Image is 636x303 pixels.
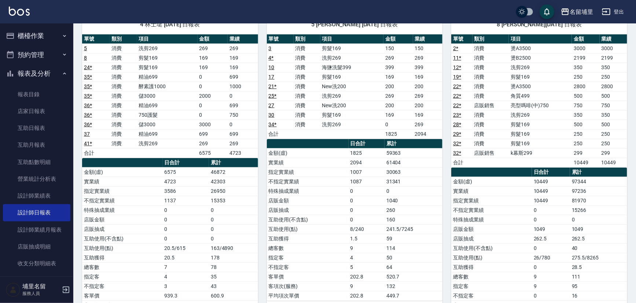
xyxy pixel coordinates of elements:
[572,44,599,53] td: 3000
[385,139,442,149] th: 累計
[3,136,70,153] a: 互助月報表
[228,148,258,158] td: 4723
[509,101,572,110] td: 亮型嗎啡(中)750
[451,234,532,243] td: 店販抽成
[572,53,599,63] td: 2199
[473,82,509,91] td: 消費
[294,72,320,82] td: 消費
[294,82,320,91] td: 消費
[163,196,209,205] td: 1137
[3,221,70,238] a: 設計師業績月報表
[451,177,532,186] td: 金額(虛)
[473,72,509,82] td: 消費
[349,234,385,243] td: 1.5
[110,53,137,63] td: 消費
[385,196,442,205] td: 1040
[209,158,258,168] th: 累計
[269,64,275,70] a: 10
[473,44,509,53] td: 消費
[349,224,385,234] td: 8/240
[532,234,570,243] td: 262.5
[413,101,443,110] td: 200
[228,34,258,44] th: 業績
[198,139,228,148] td: 269
[570,205,627,215] td: 15266
[163,243,209,253] td: 20.5/615
[91,21,249,28] span: 4 林士珽 [DATE] 日報表
[413,53,443,63] td: 269
[572,91,599,101] td: 500
[383,72,413,82] td: 169
[600,148,627,158] td: 299
[320,53,384,63] td: 洗剪269
[163,158,209,168] th: 日合計
[198,44,228,53] td: 269
[349,253,385,262] td: 4
[163,253,209,262] td: 20.5
[82,253,163,262] td: 互助獲得
[385,234,442,243] td: 59
[413,120,443,129] td: 269
[267,167,349,177] td: 指定實業績
[320,72,384,82] td: 剪髮169
[349,243,385,253] td: 9
[163,262,209,272] td: 7
[509,63,572,72] td: 洗剪269
[385,148,442,158] td: 59363
[349,205,385,215] td: 0
[82,148,110,158] td: 合計
[383,91,413,101] td: 269
[228,139,258,148] td: 269
[198,91,228,101] td: 2000
[600,82,627,91] td: 2800
[137,44,198,53] td: 洗剪269
[385,167,442,177] td: 30063
[267,139,443,301] table: a dense table
[267,234,349,243] td: 互助獲得
[137,72,198,82] td: 精油699
[385,215,442,224] td: 160
[600,91,627,101] td: 500
[385,224,442,234] td: 241.5/7245
[572,129,599,139] td: 250
[137,129,198,139] td: 精油699
[82,215,163,224] td: 店販金額
[294,120,320,129] td: 消費
[413,91,443,101] td: 269
[3,255,70,272] a: 收支分類明細表
[509,91,572,101] td: 角質499
[385,158,442,167] td: 61404
[570,243,627,253] td: 40
[198,34,228,44] th: 金額
[570,168,627,177] th: 累計
[267,196,349,205] td: 店販金額
[413,110,443,120] td: 169
[82,196,163,205] td: 不指定實業績
[509,34,572,44] th: 項目
[228,53,258,63] td: 169
[267,215,349,224] td: 互助使用(不含點)
[198,120,228,129] td: 3000
[349,177,385,186] td: 1087
[137,139,198,148] td: 洗剪269
[532,253,570,262] td: 26/780
[383,34,413,44] th: 金額
[137,82,198,91] td: 酵素護1000
[110,72,137,82] td: 消費
[3,187,70,204] a: 設計師業績表
[509,129,572,139] td: 剪髮169
[600,139,627,148] td: 250
[572,148,599,158] td: 299
[3,45,70,64] button: 預約管理
[294,53,320,63] td: 消費
[84,131,90,137] a: 37
[3,26,70,45] button: 櫃檯作業
[570,177,627,186] td: 97344
[228,101,258,110] td: 699
[3,103,70,120] a: 店家日報表
[110,110,137,120] td: 消費
[451,34,627,168] table: a dense table
[137,91,198,101] td: 儲3000
[349,167,385,177] td: 1007
[385,262,442,272] td: 64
